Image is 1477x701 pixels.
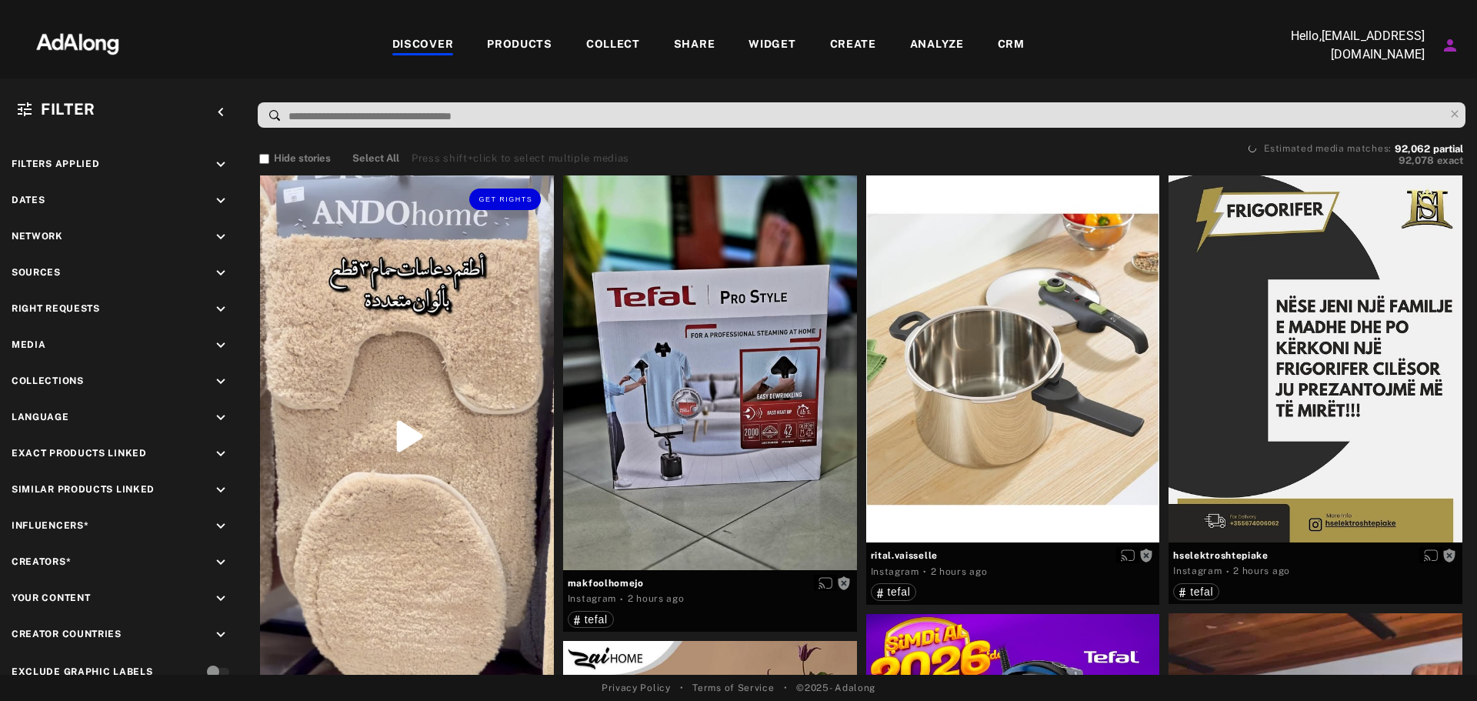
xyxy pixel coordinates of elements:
[1233,566,1290,576] time: 2025-10-06T09:40:00.000Z
[1400,627,1477,701] iframe: Chat Widget
[877,586,911,597] div: tefal
[628,593,685,604] time: 2025-10-06T09:41:51.000Z
[12,412,69,422] span: Language
[1399,155,1434,166] span: 92,078
[923,566,927,578] span: ·
[1264,143,1392,154] span: Estimated media matches:
[1400,627,1477,701] div: Chatwidget
[352,151,399,166] button: Select All
[212,192,229,209] i: keyboard_arrow_down
[12,665,152,679] div: Exclude Graphic Labels
[749,36,795,55] div: WIDGET
[212,626,229,643] i: keyboard_arrow_down
[259,151,331,166] button: Hide stories
[620,593,624,606] span: ·
[1116,547,1139,563] button: Enable diffusion on this media
[412,151,629,166] div: Press shift+click to select multiple medias
[1249,153,1463,169] button: 92,078exact
[784,681,788,695] span: •
[212,518,229,535] i: keyboard_arrow_down
[871,565,919,579] div: Instagram
[1395,145,1463,153] button: 92,062partial
[837,577,851,588] span: Rights not requested
[12,629,122,639] span: Creator Countries
[212,156,229,173] i: keyboard_arrow_down
[692,681,774,695] a: Terms of Service
[212,229,229,245] i: keyboard_arrow_down
[212,301,229,318] i: keyboard_arrow_down
[12,448,147,459] span: Exact Products Linked
[796,681,875,695] span: © 2025 - Adalong
[1173,564,1222,578] div: Instagram
[680,681,684,695] span: •
[998,36,1025,55] div: CRM
[12,195,45,205] span: Dates
[41,100,95,119] span: Filter
[212,104,229,121] i: keyboard_arrow_left
[888,586,911,598] span: tefal
[1271,27,1425,64] p: Hello, [EMAIL_ADDRESS][DOMAIN_NAME]
[1179,586,1213,597] div: tefal
[830,36,876,55] div: CREATE
[585,613,608,626] span: tefal
[12,339,46,350] span: Media
[12,593,90,603] span: Your Content
[12,303,100,314] span: Right Requests
[212,482,229,499] i: keyboard_arrow_down
[487,36,552,55] div: PRODUCTS
[12,159,100,169] span: Filters applied
[212,337,229,354] i: keyboard_arrow_down
[1190,586,1213,598] span: tefal
[12,520,88,531] span: Influencers*
[212,446,229,462] i: keyboard_arrow_down
[1437,32,1463,58] button: Account settings
[12,267,61,278] span: Sources
[814,575,837,591] button: Enable diffusion on this media
[568,592,616,606] div: Instagram
[674,36,715,55] div: SHARE
[12,376,84,386] span: Collections
[602,681,671,695] a: Privacy Policy
[574,614,608,625] div: tefal
[10,19,145,65] img: 63233d7d88ed69de3c212112c67096b6.png
[212,409,229,426] i: keyboard_arrow_down
[568,576,852,590] span: makfoolhomejo
[1173,549,1458,562] span: hselektroshtepiake
[212,265,229,282] i: keyboard_arrow_down
[910,36,964,55] div: ANALYZE
[1395,143,1430,155] span: 92,062
[12,484,155,495] span: Similar Products Linked
[212,554,229,571] i: keyboard_arrow_down
[478,195,532,203] span: Get rights
[1226,566,1230,578] span: ·
[871,549,1155,562] span: rital.vaisselle
[1419,547,1442,563] button: Enable diffusion on this media
[1139,549,1153,560] span: Rights not requested
[1442,549,1456,560] span: Rights not requested
[931,566,988,577] time: 2025-10-06T09:41:08.000Z
[212,373,229,390] i: keyboard_arrow_down
[586,36,640,55] div: COLLECT
[12,556,71,567] span: Creators*
[212,590,229,607] i: keyboard_arrow_down
[12,231,63,242] span: Network
[469,189,540,210] button: Get rights
[392,36,454,55] div: DISCOVER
